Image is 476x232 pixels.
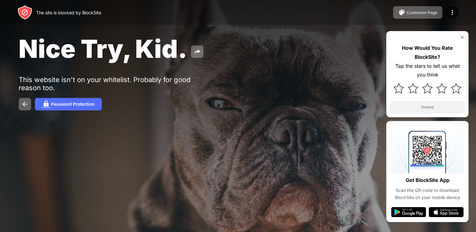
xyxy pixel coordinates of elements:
img: menu-icon.svg [449,9,456,16]
img: app-store.svg [429,207,464,217]
img: share.svg [193,48,201,55]
img: qrcode.svg [391,126,464,173]
img: pallet.svg [398,9,406,16]
img: rate-us-close.svg [460,35,465,40]
img: star.svg [436,83,447,94]
img: password.svg [42,100,50,108]
div: Scan the QR code to download BlockSite on your mobile device [391,187,464,201]
img: star.svg [451,83,461,94]
div: Get BlockSite App [406,176,450,185]
button: Password Protection [35,98,102,110]
div: The site is blocked by BlockSite [36,10,101,15]
img: google-play.svg [391,207,426,217]
div: Tap the stars to tell us what you think [390,62,465,80]
button: Submit [390,101,465,114]
img: header-logo.svg [17,5,32,20]
button: Customize Page [393,6,442,19]
img: star.svg [422,83,433,94]
div: Password Protection [51,102,94,107]
span: Nice Try, Kid. [19,34,187,64]
img: star.svg [393,83,404,94]
div: Customize Page [407,10,437,15]
div: How Would You Rate BlockSite? [390,44,465,62]
img: star.svg [408,83,418,94]
div: This website isn't on your whitelist. Probably for good reason too. [19,76,211,92]
img: back.svg [21,100,29,108]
